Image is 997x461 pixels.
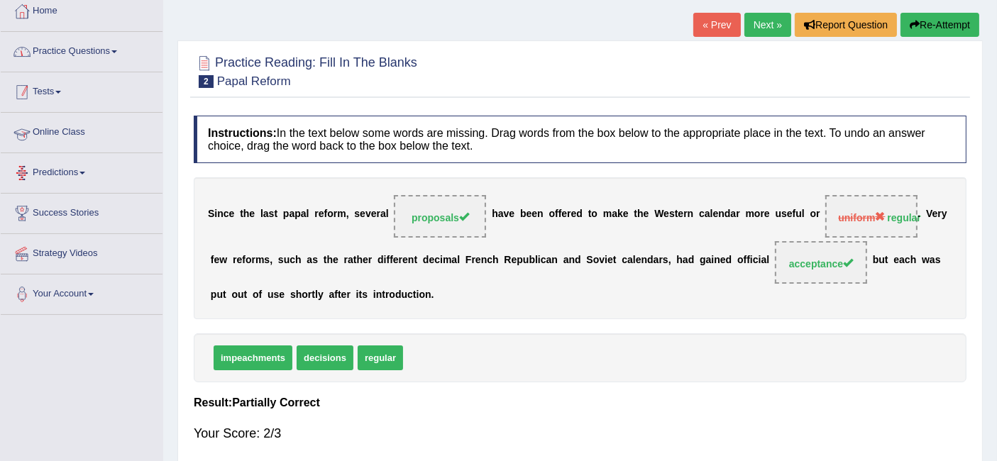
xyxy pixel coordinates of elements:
b: f [324,209,328,220]
b: d [726,255,732,266]
b: f [387,255,390,266]
b: a [930,255,935,266]
b: t [312,289,315,300]
span: 2 [199,75,214,88]
b: u [776,209,782,220]
b: r [471,255,475,266]
h2: Practice Reading: Fill In The Blanks [194,52,417,88]
b: e [663,209,669,220]
b: W [654,209,663,220]
b: h [243,209,250,220]
b: e [713,209,719,220]
a: Online Class [1,113,163,148]
b: a [627,255,633,266]
b: a [612,209,617,220]
b: V [926,209,932,220]
b: a [348,255,353,266]
b: e [360,209,365,220]
b: f [259,289,263,300]
b: e [429,255,435,266]
b: a [329,289,335,300]
b: o [253,289,259,300]
b: t [240,209,243,220]
b: a [761,255,767,266]
b: c [407,289,413,300]
b: u [238,289,244,300]
b: r [368,255,372,266]
b: i [712,255,715,266]
b: l [802,209,805,220]
b: n [641,255,648,266]
b: r [377,209,380,220]
b: o [593,255,600,266]
b: e [214,255,220,266]
b: r [659,255,663,266]
b: e [509,209,514,220]
b: l [633,255,636,266]
b: e [893,255,899,266]
b: y [942,209,947,220]
b: o [549,209,556,220]
b: a [301,209,307,220]
b: o [302,289,308,300]
b: s [290,289,296,300]
b: n [551,255,558,266]
b: e [720,255,726,266]
b: l [315,289,318,300]
b: m [443,255,451,266]
b: a [451,255,457,266]
b: s [354,209,360,220]
b: e [571,209,577,220]
b: t [588,209,592,220]
b: h [492,255,499,266]
a: Strategy Videos [1,234,163,270]
b: e [764,209,770,220]
b: p [517,255,523,266]
b: n [376,289,382,300]
b: Instructions: [208,127,277,139]
b: t [244,289,248,300]
b: c [290,255,295,266]
b: v [599,255,605,266]
span: uniform [838,212,885,223]
b: c [541,255,546,266]
b: h [295,255,302,266]
b: e [333,255,338,266]
b: c [434,255,440,266]
b: f [390,255,393,266]
a: Success Stories [1,194,163,229]
span: Drop target [825,195,918,238]
b: r [567,209,571,220]
b: m [255,255,264,266]
b: b [529,255,535,266]
b: t [338,289,341,300]
b: k [617,209,623,220]
b: r [334,209,337,220]
b: l [307,209,309,220]
b: s [362,289,368,300]
b: t [414,255,418,266]
a: Predictions [1,153,163,189]
b: o [389,289,395,300]
b: e [527,209,532,220]
b: r [937,209,941,220]
b: t [634,209,637,220]
b: f [334,289,338,300]
b: r [385,289,389,300]
b: i [356,289,359,300]
b: f [242,255,246,266]
b: i [373,289,376,300]
b: h [492,209,498,220]
b: , [346,209,349,220]
b: e [249,209,255,220]
b: n [481,255,488,266]
b: n [217,209,224,220]
b: i [538,255,541,266]
b: t [613,255,617,266]
b: , [270,255,272,266]
b: f [744,255,747,266]
b: b [873,255,879,266]
b: o [754,209,761,220]
b: R [504,255,511,266]
b: i [759,255,761,266]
